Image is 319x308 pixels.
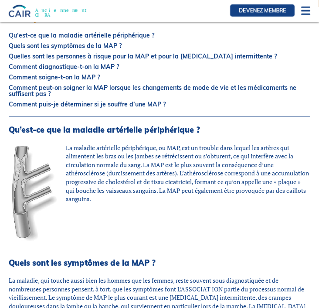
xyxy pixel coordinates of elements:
[9,101,310,107] a: Comment puis-je déterminer si je souffre d’une MAP ?
[9,74,310,80] a: Comment soigne-t-on la MAP ?
[230,4,295,17] a: DEVENEZ MEMBRE
[9,64,310,70] a: Comment diagnostique-t-on la MAP ?
[9,85,310,97] a: Comment peut-on soigner la MAP lorsque les changements de mode de vie et les médicaments ne suffi...
[9,53,310,59] a: Quelles sont les personnes à risque pour la MAP et pour la [MEDICAL_DATA] intermittente ?
[9,43,310,49] a: Quels sont les symptômes de la MAP ?
[9,125,310,135] h2: Qu’est-ce que la maladie artérielle périphérique ?
[9,144,310,250] p: La maladie artérielle périphérique, ou MAP, est un trouble dans lequel les artères qui alimentent...
[31,8,95,17] span: Anciennement CIRA
[9,5,31,17] img: CIRA
[9,32,310,38] a: Qu’est-ce que la maladie artérielle périphérique ?
[9,258,310,268] h2: Quels sont les symptômes de la MAP ?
